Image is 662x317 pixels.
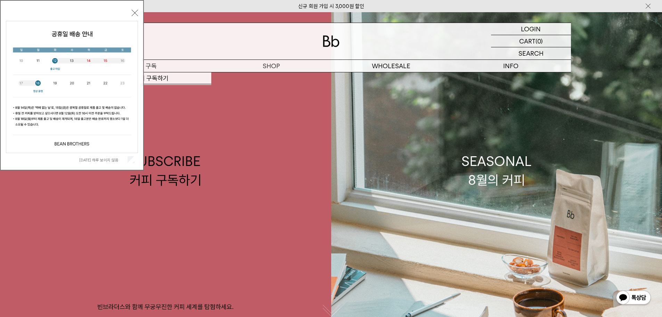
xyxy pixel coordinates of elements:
[451,60,571,72] p: INFO
[6,21,138,153] img: cb63d4bbb2e6550c365f227fdc69b27f_113810.jpg
[298,3,364,9] a: 신규 회원 가입 시 3,000원 할인
[323,35,340,47] img: 로고
[536,35,543,47] p: (0)
[91,60,211,72] a: 구독
[521,23,541,35] p: LOGIN
[518,47,544,60] p: SEARCH
[331,60,451,72] p: WHOLESALE
[132,10,138,16] button: 닫기
[211,60,331,72] a: SHOP
[491,35,571,47] a: CART (0)
[91,72,211,84] a: 커피 구독하기
[491,23,571,35] a: LOGIN
[461,152,532,189] div: SEASONAL 8월의 커피
[91,84,211,96] a: 샘플러 체험하기
[130,152,202,189] div: SUBSCRIBE 커피 구독하기
[79,158,126,163] label: [DATE] 하루 보이지 않음
[615,290,652,307] img: 카카오톡 채널 1:1 채팅 버튼
[519,35,536,47] p: CART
